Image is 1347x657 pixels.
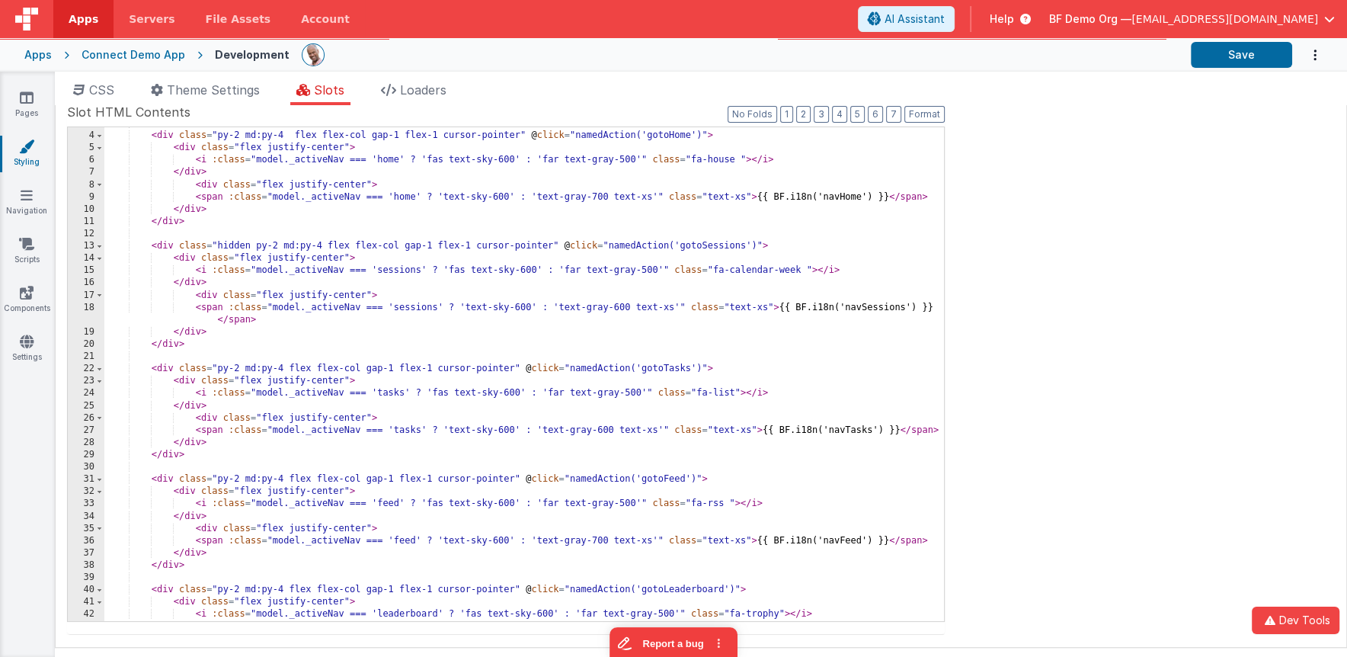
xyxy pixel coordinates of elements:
div: Development [215,47,290,62]
button: Dev Tools [1252,607,1339,634]
div: 40 [68,584,104,596]
div: 41 [68,596,104,608]
button: 7 [886,106,901,123]
span: AI Assistant [885,11,945,27]
button: 1 [780,106,793,123]
span: Theme Settings [167,82,260,98]
button: No Folds [728,106,777,123]
div: 21 [68,351,104,363]
div: 22 [68,363,104,375]
span: CSS [89,82,114,98]
span: Loaders [400,82,446,98]
button: AI Assistant [858,6,955,32]
button: 2 [796,106,811,123]
button: 5 [850,106,865,123]
div: 9 [68,191,104,204]
div: 36 [68,535,104,547]
div: 35 [68,523,104,535]
span: Servers [129,11,174,27]
div: Connect Demo App [82,47,185,62]
div: 6 [68,154,104,166]
span: Slots [314,82,344,98]
span: BF Demo Org — [1049,11,1131,27]
button: BF Demo Org — [EMAIL_ADDRESS][DOMAIN_NAME] [1049,11,1335,27]
div: 23 [68,375,104,387]
span: [EMAIL_ADDRESS][DOMAIN_NAME] [1131,11,1318,27]
div: 25 [68,400,104,412]
span: Slot HTML Contents [67,103,190,121]
div: 27 [68,425,104,437]
div: 34 [68,511,104,523]
div: 26 [68,412,104,425]
div: 33 [68,498,104,510]
div: 43 [68,621,104,633]
div: 38 [68,559,104,572]
div: 30 [68,461,104,473]
div: 31 [68,473,104,486]
div: 7 [68,166,104,178]
div: 18 [68,302,104,326]
div: 12 [68,228,104,240]
div: 19 [68,326,104,338]
div: 13 [68,240,104,252]
div: 10 [68,204,104,216]
div: 8 [68,179,104,191]
div: 24 [68,387,104,399]
span: File Assets [206,11,271,27]
div: 15 [68,264,104,277]
div: 42 [68,608,104,620]
div: 39 [68,572,104,584]
button: Format [904,106,945,123]
div: 32 [68,486,104,498]
span: Help [990,11,1014,27]
button: 6 [868,106,883,123]
div: 16 [68,277,104,289]
div: 11 [68,216,104,228]
img: 11ac31fe5dc3d0eff3fbbbf7b26fa6e1 [302,44,324,66]
button: Options [1292,40,1323,71]
span: Apps [69,11,98,27]
div: 5 [68,142,104,154]
button: Save [1191,42,1292,68]
div: 4 [68,130,104,142]
div: 28 [68,437,104,449]
button: 4 [832,106,847,123]
div: Apps [24,47,52,62]
button: 3 [814,106,829,123]
div: 29 [68,449,104,461]
div: 17 [68,290,104,302]
div: 37 [68,547,104,559]
div: 20 [68,338,104,351]
div: 14 [68,252,104,264]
